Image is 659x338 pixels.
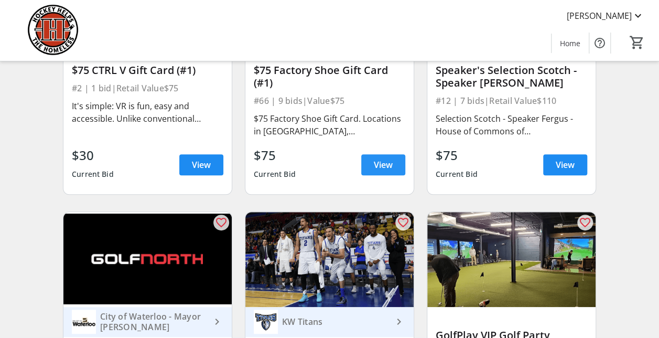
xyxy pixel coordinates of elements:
div: Selection Scotch - Speaker Fergus - House of Commons of [GEOGRAPHIC_DATA] [GEOGRAPHIC_DATA] Cask ... [436,112,587,138]
a: KW TitansKW Titans [245,307,414,337]
button: [PERSON_NAME] [558,7,653,24]
div: Current Bid [436,165,478,184]
a: View [179,154,223,175]
img: KW Titans Experience for Two (#2) [245,212,414,307]
img: Hockey Helps the Homeless's Logo [6,4,100,57]
div: KW Titans [278,316,393,327]
div: Current Bid [254,165,296,184]
div: $75 Factory Shoe Gift Card (#1) [254,64,405,89]
button: Help [589,33,610,54]
a: City of Waterloo - Mayor Dorothy McCabeCity of Waterloo - Mayor [PERSON_NAME] [63,307,232,337]
mat-icon: favorite_outline [397,216,409,229]
mat-icon: favorite_outline [579,216,591,229]
div: Speaker's Selection Scotch - Speaker [PERSON_NAME] [436,64,587,89]
mat-icon: keyboard_arrow_right [393,315,405,328]
div: $75 CTRL V Gift Card (#1) [72,64,223,77]
a: View [361,154,405,175]
span: Home [560,38,580,49]
div: #12 | 7 bids | Retail Value $110 [436,93,587,108]
img: KW Titans [254,310,278,334]
div: #66 | 9 bids | Value $75 [254,93,405,108]
div: It's simple: VR is fun, easy and accessible. Unlike conventional gaming, VR offers a new way to p... [72,100,223,125]
div: City of Waterloo - Mayor [PERSON_NAME] [96,311,211,332]
div: $75 [254,146,296,165]
mat-icon: keyboard_arrow_right [211,315,223,328]
div: #2 | 1 bid | Retail Value $75 [72,81,223,96]
div: $75 Factory Shoe Gift Card. Locations in [GEOGRAPHIC_DATA], [GEOGRAPHIC_DATA], [GEOGRAPHIC_DATA] ... [254,112,405,138]
img: 2 Golf North (Green Fees Only) Passes (#2) [63,212,232,307]
span: View [192,159,211,171]
div: $75 [436,146,478,165]
img: GolfPlay VIP Golf Party [427,212,596,307]
span: View [374,159,393,171]
mat-icon: favorite_outline [215,216,228,229]
span: [PERSON_NAME] [567,9,632,22]
div: Current Bid [72,165,114,184]
button: Cart [628,33,646,52]
a: Home [552,34,589,53]
div: $30 [72,146,114,165]
span: View [556,159,575,171]
a: View [543,154,587,175]
img: City of Waterloo - Mayor Dorothy McCabe [72,310,96,334]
